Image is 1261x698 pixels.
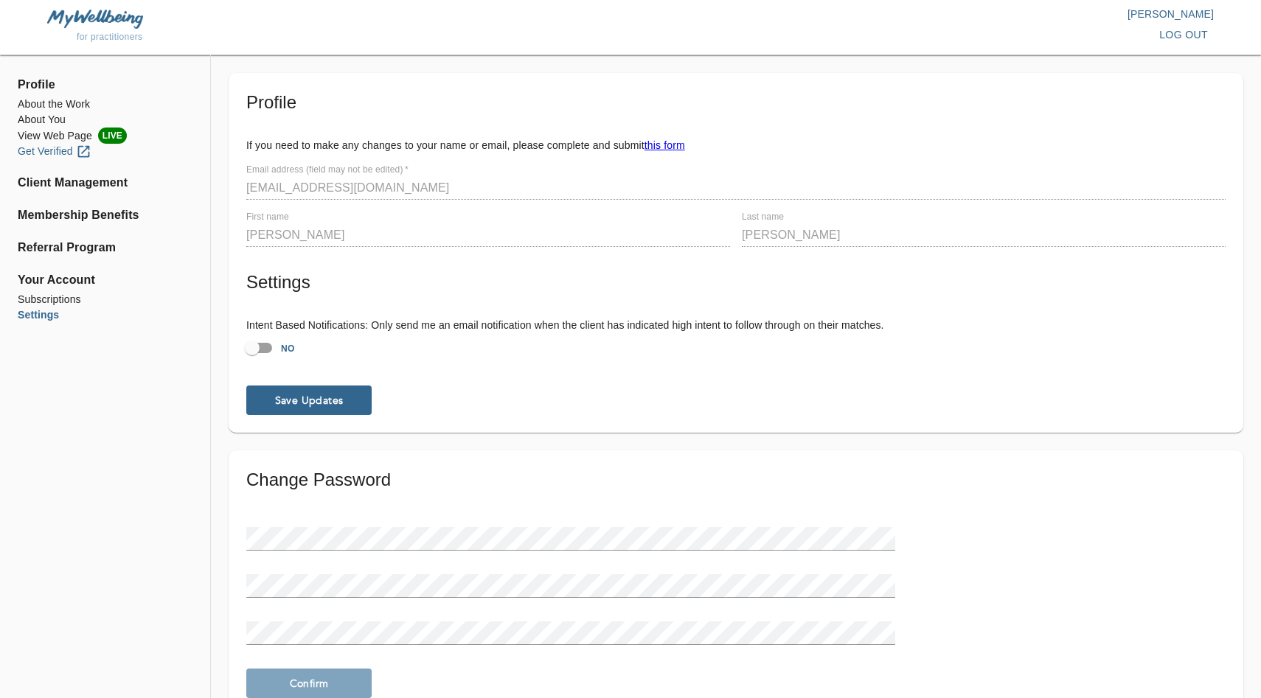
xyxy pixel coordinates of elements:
[246,468,1226,492] h5: Change Password
[1159,26,1208,44] span: log out
[18,97,192,112] a: About the Work
[98,128,127,144] span: LIVE
[246,318,1226,334] h6: Intent Based Notifications: Only send me an email notification when the client has indicated high...
[246,91,1226,114] h5: Profile
[645,139,685,151] a: this form
[246,138,1226,153] p: If you need to make any changes to your name or email, please complete and submit
[18,128,192,144] a: View Web PageLIVE
[281,343,295,354] strong: NO
[246,166,409,175] label: Email address (field may not be edited)
[18,128,192,144] li: View Web Page
[18,292,192,307] a: Subscriptions
[18,239,192,256] a: Referral Program
[18,271,192,289] span: Your Account
[630,7,1214,21] p: [PERSON_NAME]
[18,307,192,323] a: Settings
[252,394,366,408] span: Save Updates
[742,213,784,222] label: Last name
[18,206,192,224] a: Membership Benefits
[18,76,192,94] span: Profile
[18,112,192,128] a: About You
[18,144,91,159] div: Get Verified
[77,32,143,42] span: for practitioners
[18,174,192,192] a: Client Management
[246,213,289,222] label: First name
[18,144,192,159] a: Get Verified
[246,385,372,415] button: Save Updates
[1153,21,1214,49] button: log out
[47,10,143,28] img: MyWellbeing
[246,271,1226,294] h5: Settings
